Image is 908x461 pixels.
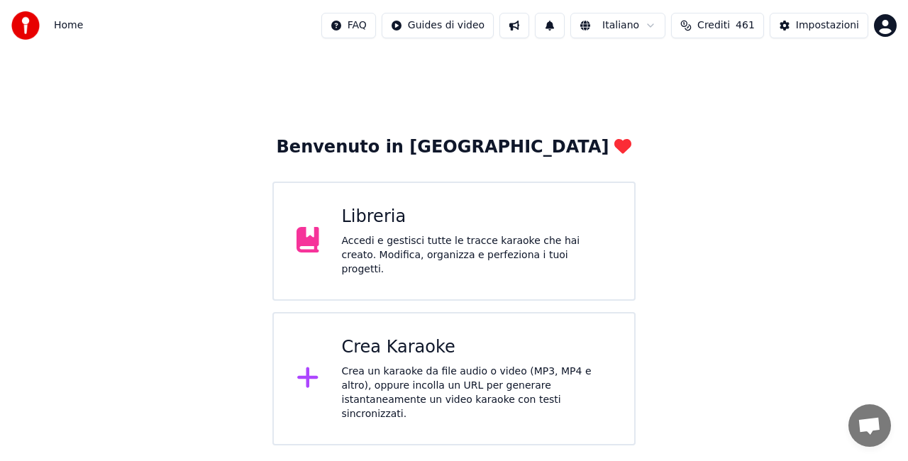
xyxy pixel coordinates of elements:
[342,336,612,359] div: Crea Karaoke
[671,13,764,38] button: Crediti461
[321,13,376,38] button: FAQ
[277,136,632,159] div: Benvenuto in [GEOGRAPHIC_DATA]
[54,18,83,33] nav: breadcrumb
[848,404,891,447] div: Aprire la chat
[697,18,730,33] span: Crediti
[736,18,755,33] span: 461
[770,13,868,38] button: Impostazioni
[342,234,612,277] div: Accedi e gestisci tutte le tracce karaoke che hai creato. Modifica, organizza e perfeziona i tuoi...
[342,206,612,228] div: Libreria
[382,13,494,38] button: Guides di video
[342,365,612,421] div: Crea un karaoke da file audio o video (MP3, MP4 e altro), oppure incolla un URL per generare ista...
[11,11,40,40] img: youka
[54,18,83,33] span: Home
[796,18,859,33] div: Impostazioni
